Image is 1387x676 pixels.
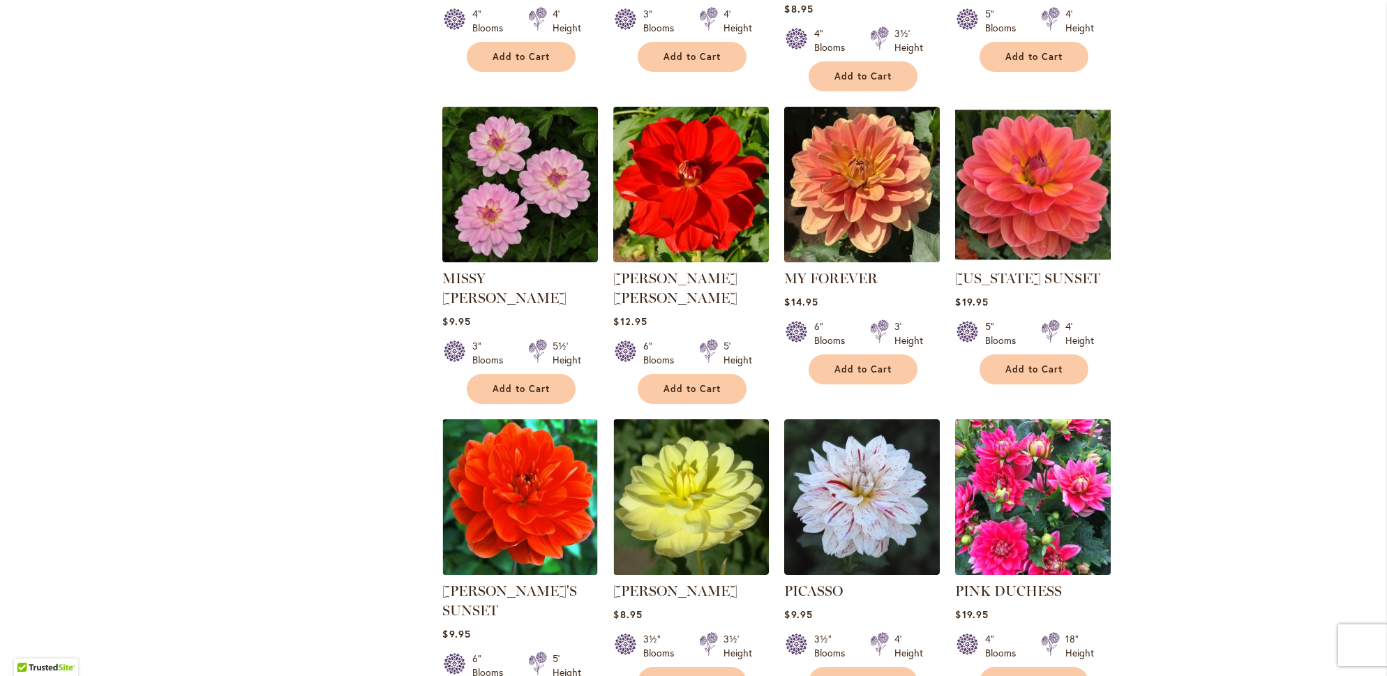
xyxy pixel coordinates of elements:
button: Add to Cart [638,42,747,72]
img: PEGGY JEAN [613,419,769,575]
img: OREGON SUNSET [955,107,1111,262]
button: Add to Cart [809,61,917,91]
div: 4' Height [724,7,752,35]
div: 3½" Blooms [814,632,853,660]
a: PICASSO [784,583,843,599]
a: PEGGY JEAN [613,564,769,578]
div: 3" Blooms [472,339,511,367]
button: Add to Cart [809,354,917,384]
a: [PERSON_NAME] [613,583,737,599]
div: 5" Blooms [985,320,1024,347]
a: PINK DUCHESS [955,564,1111,578]
div: 4" Blooms [814,27,853,54]
span: $19.95 [955,295,988,308]
div: 3½' Height [724,632,752,660]
span: Add to Cart [1005,51,1063,63]
a: [US_STATE] SUNSET [955,270,1100,287]
div: 3½" Blooms [643,632,682,660]
div: 3" Blooms [643,7,682,35]
div: 4' Height [1065,320,1094,347]
div: 18" Height [1065,632,1094,660]
button: Add to Cart [980,354,1088,384]
a: MISSY [PERSON_NAME] [442,270,567,306]
span: $8.95 [784,2,813,15]
div: 5½' Height [553,339,581,367]
a: MOLLY ANN [613,252,769,265]
a: OREGON SUNSET [955,252,1111,265]
img: MY FOREVER [784,107,940,262]
span: Add to Cart [493,51,550,63]
img: MOLLY ANN [613,107,769,262]
button: Add to Cart [467,42,576,72]
div: 6" Blooms [814,320,853,347]
a: [PERSON_NAME] [PERSON_NAME] [613,270,737,306]
img: PATRICIA ANN'S SUNSET [442,419,598,575]
a: PICASSO [784,564,940,578]
a: MY FOREVER [784,252,940,265]
div: 4' Height [1065,7,1094,35]
span: $8.95 [613,608,642,621]
div: 4" Blooms [472,7,511,35]
div: 6" Blooms [643,339,682,367]
div: 4' Height [553,7,581,35]
span: Add to Cart [663,51,721,63]
div: 4" Blooms [985,632,1024,660]
a: PINK DUCHESS [955,583,1062,599]
a: MY FOREVER [784,270,878,287]
span: Add to Cart [1005,363,1063,375]
a: [PERSON_NAME]'S SUNSET [442,583,577,619]
span: $9.95 [442,627,470,640]
span: Add to Cart [663,383,721,395]
span: $9.95 [442,315,470,328]
span: $12.95 [613,315,647,328]
img: MISSY SUE [442,107,598,262]
span: Add to Cart [493,383,550,395]
span: $19.95 [955,608,988,621]
button: Add to Cart [638,374,747,404]
button: Add to Cart [467,374,576,404]
span: Add to Cart [834,363,892,375]
a: MISSY SUE [442,252,598,265]
img: PINK DUCHESS [952,415,1115,578]
span: $14.95 [784,295,818,308]
span: $9.95 [784,608,812,621]
span: Add to Cart [834,70,892,82]
div: 3½' Height [894,27,923,54]
a: PATRICIA ANN'S SUNSET [442,564,598,578]
div: 3' Height [894,320,923,347]
button: Add to Cart [980,42,1088,72]
img: PICASSO [784,419,940,575]
iframe: Launch Accessibility Center [10,626,50,666]
div: 5' Height [724,339,752,367]
div: 5" Blooms [985,7,1024,35]
div: 4' Height [894,632,923,660]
